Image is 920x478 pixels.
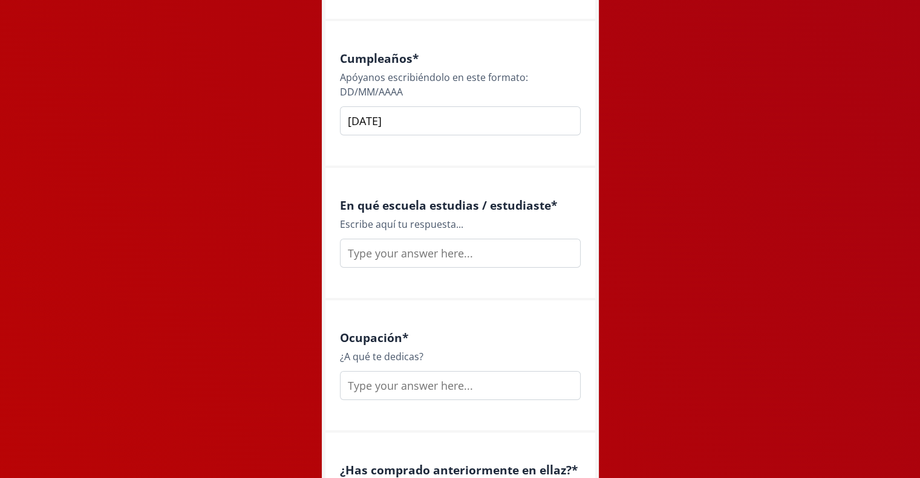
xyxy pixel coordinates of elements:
input: Type your answer here... [340,371,581,400]
h4: Cumpleaños * [340,51,581,65]
input: Type your answer here... [340,239,581,268]
h4: Ocupación * [340,331,581,344]
div: Apóyanos escribiéndolo en este formato: DD/MM/AAAA [340,70,581,99]
h4: ¿Has comprado anteriormente en ellaz? * [340,463,581,477]
input: Type your answer here... [340,106,581,135]
div: Escribe aquí tu respuesta... [340,217,581,231]
div: ¿A qué te dedicas? [340,349,581,364]
h4: En qué escuela estudias / estudiaste * [340,198,581,212]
